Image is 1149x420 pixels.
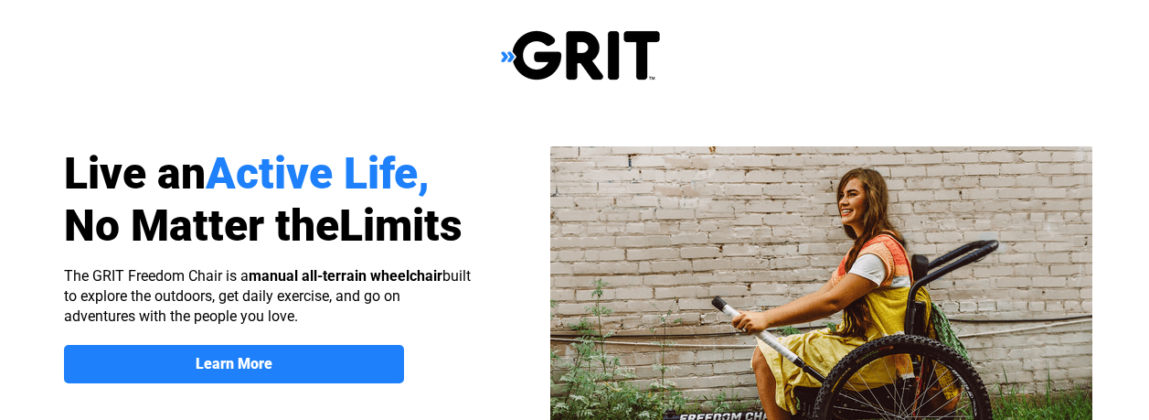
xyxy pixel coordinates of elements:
strong: manual all-terrain wheelchair [249,267,442,285]
strong: Learn More [196,355,272,372]
span: The GRIT Freedom Chair is a built to explore the outdoors, get daily exercise, and go on adventur... [64,267,471,325]
span: Limits [339,199,463,252]
a: Learn More [64,345,404,383]
span: Active Life, [206,147,430,199]
span: No Matter the [64,199,339,252]
span: Live an [64,147,206,199]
